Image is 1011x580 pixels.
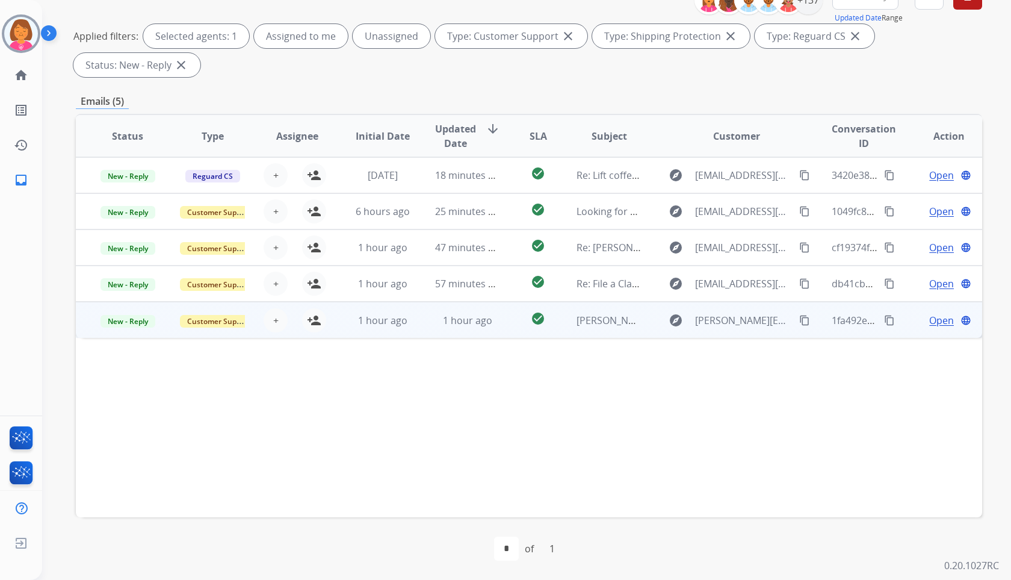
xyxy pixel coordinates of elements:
span: Re: [PERSON_NAME] [577,241,667,254]
mat-icon: close [723,29,738,43]
div: 1 [540,537,564,561]
p: 0.20.1027RC [944,558,999,573]
mat-icon: content_copy [799,278,810,289]
mat-icon: content_copy [799,206,810,217]
span: + [273,240,279,255]
span: cf19374f-ca74-4f72-af63-dd2215ddfea7 [832,241,1006,254]
mat-icon: close [174,58,188,72]
span: New - Reply [100,206,155,219]
span: Initial Date [356,129,410,143]
mat-icon: content_copy [884,278,895,289]
mat-icon: check_circle [531,202,545,217]
mat-icon: explore [669,313,683,328]
span: [PERSON_NAME][EMAIL_ADDRESS][PERSON_NAME][DOMAIN_NAME] [695,313,792,328]
mat-icon: person_add [307,204,321,219]
mat-icon: person_add [307,168,321,182]
mat-icon: close [561,29,575,43]
span: Open [929,276,954,291]
mat-icon: list_alt [14,103,28,117]
span: Re: Lift coffee table repair [577,169,693,182]
div: Status: New - Reply [73,53,200,77]
mat-icon: check_circle [531,311,545,326]
button: + [264,163,288,187]
div: Unassigned [353,24,430,48]
span: New - Reply [100,242,155,255]
span: 57 minutes ago [435,277,505,290]
span: Customer [713,129,760,143]
span: + [273,168,279,182]
mat-icon: arrow_downward [486,122,500,136]
div: Type: Reguard CS [755,24,874,48]
span: + [273,313,279,328]
mat-icon: language [960,170,971,181]
div: Type: Shipping Protection [592,24,750,48]
span: [PERSON_NAME] broken valence [577,314,723,327]
span: [EMAIL_ADDRESS][DOMAIN_NAME] [695,276,792,291]
span: 1 hour ago [443,314,492,327]
button: + [264,235,288,260]
span: [EMAIL_ADDRESS][DOMAIN_NAME] [695,240,792,255]
div: of [525,541,534,556]
button: + [264,272,288,296]
mat-icon: explore [669,240,683,255]
span: Updated Date [435,122,476,151]
th: Action [897,115,982,157]
mat-icon: content_copy [884,206,895,217]
mat-icon: explore [669,276,683,291]
span: Open [929,240,954,255]
span: New - Reply [100,315,155,328]
mat-icon: person_add [307,276,321,291]
button: Updated Date [835,13,882,23]
div: Type: Customer Support [435,24,587,48]
mat-icon: home [14,68,28,83]
span: Reguard CS [185,170,240,182]
mat-icon: language [960,315,971,326]
span: 1 hour ago [358,241,407,254]
mat-icon: content_copy [884,170,895,181]
div: Assigned to me [254,24,348,48]
span: Re: File a Claim [577,277,643,290]
span: Customer Support [180,315,258,328]
mat-icon: check_circle [531,275,545,289]
button: + [264,308,288,332]
mat-icon: language [960,278,971,289]
span: 1 hour ago [358,314,407,327]
span: Customer Support [180,242,258,255]
span: [EMAIL_ADDRESS][DOMAIN_NAME] [695,168,792,182]
span: Open [929,168,954,182]
mat-icon: content_copy [799,315,810,326]
mat-icon: language [960,242,971,253]
mat-icon: content_copy [884,242,895,253]
span: Conversation ID [832,122,897,151]
span: Subject [592,129,627,143]
div: Selected agents: 1 [143,24,249,48]
span: Type [202,129,224,143]
span: [DATE] [368,169,398,182]
span: Range [835,13,903,23]
img: avatar [4,17,38,51]
mat-icon: inbox [14,173,28,187]
mat-icon: content_copy [799,242,810,253]
span: [EMAIL_ADDRESS][DOMAIN_NAME] [695,204,792,219]
mat-icon: person_add [307,240,321,255]
mat-icon: explore [669,204,683,219]
span: + [273,204,279,219]
button: + [264,199,288,223]
mat-icon: language [960,206,971,217]
span: New - Reply [100,170,155,182]
span: Assignee [276,129,318,143]
span: Status [112,129,143,143]
span: + [273,276,279,291]
p: Emails (5) [76,94,129,109]
span: SLA [530,129,547,143]
mat-icon: explore [669,168,683,182]
mat-icon: content_copy [884,315,895,326]
span: 18 minutes ago [435,169,505,182]
span: 1 hour ago [358,277,407,290]
span: 25 minutes ago [435,205,505,218]
mat-icon: content_copy [799,170,810,181]
mat-icon: history [14,138,28,152]
mat-icon: close [848,29,862,43]
span: Looking for more information in regards to (enter issue) [ ref:!00D1I02L1Qo.!500Uj0hznxW:ref ] [577,205,1003,218]
mat-icon: check_circle [531,166,545,181]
